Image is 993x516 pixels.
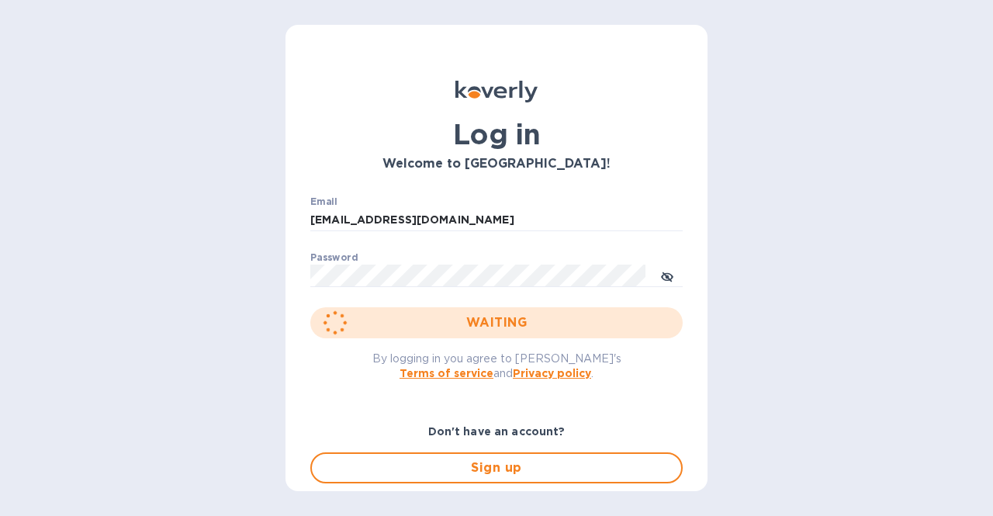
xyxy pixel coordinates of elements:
a: Terms of service [400,367,493,379]
a: Privacy policy [513,367,591,379]
b: Don't have an account? [428,425,566,438]
button: Sign up [310,452,683,483]
label: Password [310,253,358,262]
span: Sign up [324,459,669,477]
h1: Log in [310,118,683,151]
button: toggle password visibility [652,260,683,291]
span: By logging in you agree to [PERSON_NAME]'s and . [372,352,621,379]
label: Email [310,197,337,206]
input: Enter email address [310,209,683,232]
img: Koverly [455,81,538,102]
h3: Welcome to [GEOGRAPHIC_DATA]! [310,157,683,171]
